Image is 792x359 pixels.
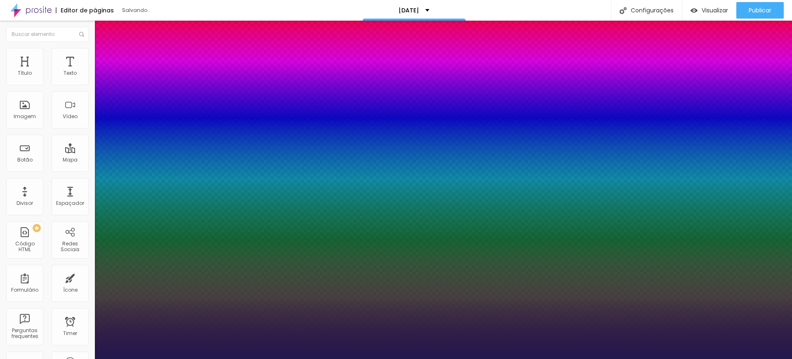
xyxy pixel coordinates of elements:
[691,7,698,14] img: view-1.svg
[6,27,89,42] input: Buscar elemento
[63,287,78,293] div: Ícone
[620,7,627,14] img: Icone
[56,200,84,206] div: Espaçador
[63,330,77,336] div: Timer
[17,157,33,163] div: Botão
[54,241,86,253] div: Redes Sociais
[14,114,36,119] div: Imagem
[64,70,77,76] div: Texto
[16,200,33,206] div: Divisor
[702,7,728,14] span: Visualizar
[122,8,217,13] div: Salvando...
[8,328,41,340] div: Perguntas frequentes
[398,7,419,13] p: [DATE]
[56,7,114,13] div: Editor de páginas
[18,70,32,76] div: Título
[736,2,784,19] button: Publicar
[79,32,84,37] img: Icone
[749,7,771,14] span: Publicar
[682,2,736,19] button: Visualizar
[8,241,41,253] div: Código HTML
[63,157,78,163] div: Mapa
[11,287,38,293] div: Formulário
[63,114,78,119] div: Vídeo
